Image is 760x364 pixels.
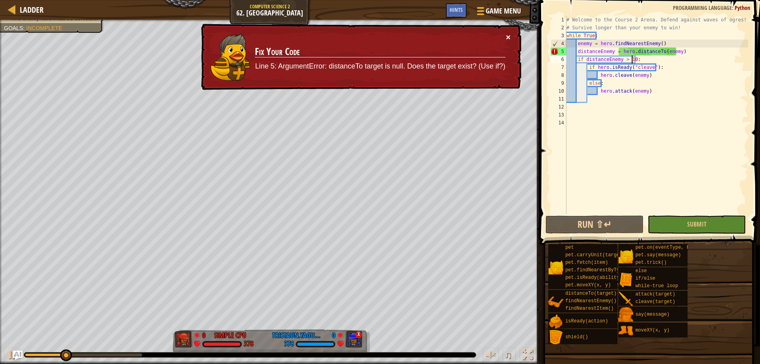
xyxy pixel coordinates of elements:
[618,323,633,338] img: portrait.png
[255,61,505,72] p: Line 5: ArgumentError: distanceTo target is null. Does the target exist? (Use if?)
[551,40,566,48] div: 4
[211,33,250,81] img: duck_tharin2.png
[635,260,667,265] span: pet.trick()
[551,87,566,95] div: 10
[175,331,192,347] img: thang_avatar_frame.png
[272,330,323,341] div: TRISTAUN.YAGUMYUM 104115
[548,314,563,329] img: portrait.png
[244,341,253,348] div: 378
[503,348,516,364] button: ♫
[735,4,750,11] span: Python
[551,24,566,32] div: 2
[732,4,735,11] span: :
[551,32,566,40] div: 3
[483,348,499,364] button: Adjust volume
[551,48,566,55] div: 5
[327,330,335,337] div: 0
[548,295,563,310] img: portrait.png
[551,16,566,24] div: 1
[284,341,294,348] div: 378
[504,349,512,361] span: ♫
[202,330,210,337] div: 0
[565,275,622,280] span: pet.isReady(ability)
[565,252,642,258] span: pet.carryUnit(target, x, y)
[565,260,608,265] span: pet.fetch(item)
[565,318,608,324] span: isReady(action)
[545,215,644,234] button: Run ⇧↵
[618,272,633,287] img: portrait.png
[551,111,566,119] div: 13
[635,328,669,333] span: moveXY(x, y)
[635,299,675,305] span: cleave(target)
[635,312,669,317] span: say(message)
[20,4,44,15] span: Ladder
[548,260,563,275] img: portrait.png
[255,46,505,57] h3: Fix Your Code
[635,252,681,258] span: pet.say(message)
[355,332,362,338] div: x
[4,348,20,364] button: Ctrl + P: Play
[471,3,526,22] button: Game Menu
[13,351,23,360] button: Ask AI
[635,245,709,250] span: pet.on(eventType, handler)
[618,249,633,264] img: portrait.png
[618,307,633,322] img: portrait.png
[520,348,536,364] button: Toggle fullscreen
[551,103,566,111] div: 12
[635,292,675,297] span: attack(target)
[506,33,511,41] button: ×
[214,330,246,341] div: Simple CPU
[635,268,647,274] span: else
[551,119,566,127] div: 14
[551,71,566,79] div: 8
[648,215,746,234] button: Submit
[565,282,611,288] span: pet.moveXY(x, y)
[486,6,521,16] span: Game Menu
[551,63,566,71] div: 7
[26,25,62,31] span: Incomplete
[345,331,363,347] img: thang_avatar_frame.png
[565,334,588,340] span: shield()
[565,267,642,273] span: pet.findNearestByType(type)
[16,4,44,15] a: Ladder
[673,4,732,11] span: Programming language
[565,245,574,250] span: pet
[551,79,566,87] div: 9
[551,95,566,103] div: 11
[635,283,678,289] span: while-true loop
[450,6,463,13] span: Hints
[565,298,617,304] span: findNearestEnemy()
[548,330,563,345] img: portrait.png
[618,292,633,307] img: portrait.png
[4,25,23,31] span: Goals
[565,306,614,311] span: findNearestItem()
[635,276,655,281] span: if/else
[565,291,617,296] span: distanceTo(target)
[551,55,566,63] div: 6
[687,220,707,229] span: Submit
[23,25,26,31] span: :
